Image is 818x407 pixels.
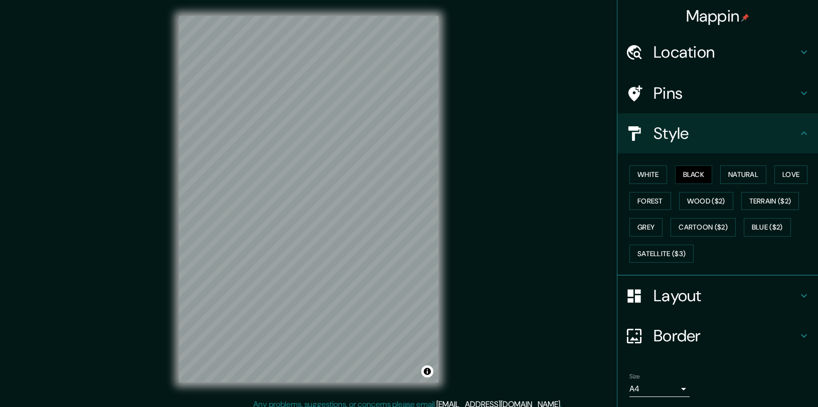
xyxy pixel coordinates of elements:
img: pin-icon.png [741,14,749,22]
div: A4 [629,381,690,397]
h4: Style [653,123,798,143]
button: Natural [720,165,766,184]
div: Pins [617,73,818,113]
div: Border [617,316,818,356]
button: Love [774,165,807,184]
button: White [629,165,667,184]
button: Toggle attribution [421,365,433,377]
div: Style [617,113,818,153]
button: Grey [629,218,663,237]
h4: Pins [653,83,798,103]
div: Location [617,32,818,72]
button: Satellite ($3) [629,245,694,263]
label: Size [629,372,640,381]
button: Blue ($2) [744,218,791,237]
iframe: Help widget launcher [729,368,807,396]
h4: Layout [653,286,798,306]
button: Wood ($2) [679,192,733,211]
h4: Mappin [686,6,750,26]
button: Forest [629,192,671,211]
h4: Location [653,42,798,62]
canvas: Map [179,16,438,382]
button: Terrain ($2) [741,192,799,211]
div: Layout [617,276,818,316]
button: Black [675,165,713,184]
h4: Border [653,326,798,346]
button: Cartoon ($2) [671,218,736,237]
